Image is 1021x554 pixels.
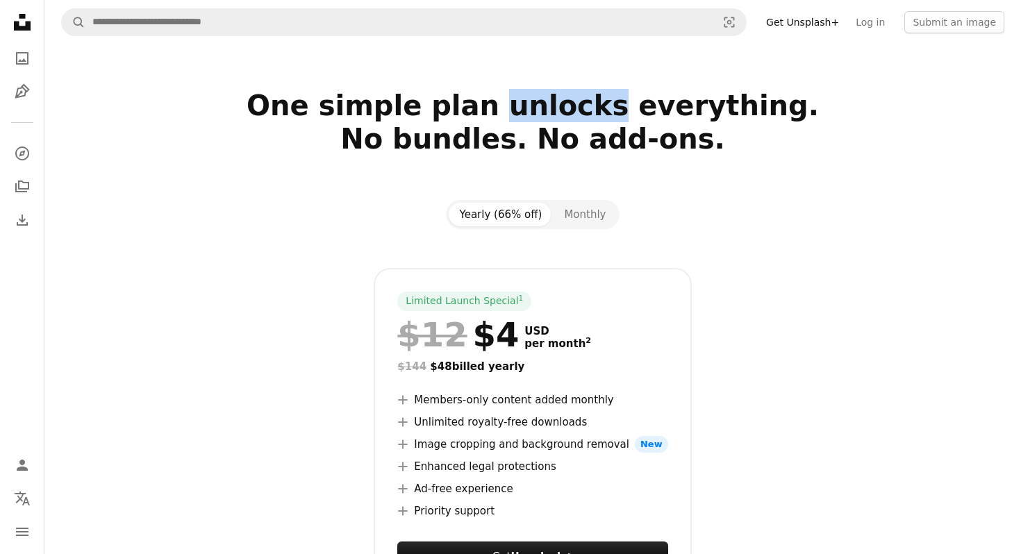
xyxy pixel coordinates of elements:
div: $48 billed yearly [397,358,667,375]
li: Image cropping and background removal [397,436,667,453]
a: 2 [583,337,594,350]
button: Search Unsplash [62,9,85,35]
li: Members-only content added monthly [397,392,667,408]
form: Find visuals sitewide [61,8,747,36]
li: Priority support [397,503,667,519]
button: Yearly (66% off) [449,203,554,226]
sup: 1 [519,294,524,302]
a: Photos [8,44,36,72]
button: Submit an image [904,11,1004,33]
h2: One simple plan unlocks everything. No bundles. No add-ons. [83,89,983,189]
button: Monthly [553,203,617,226]
li: Enhanced legal protections [397,458,667,475]
li: Unlimited royalty-free downloads [397,414,667,430]
sup: 2 [586,336,591,345]
span: $12 [397,317,467,353]
button: Language [8,485,36,512]
button: Visual search [713,9,746,35]
a: Download History [8,206,36,234]
span: per month [524,337,591,350]
a: 1 [516,294,526,308]
li: Ad-free experience [397,480,667,497]
span: USD [524,325,591,337]
span: New [635,436,668,453]
a: Explore [8,140,36,167]
a: Illustrations [8,78,36,106]
span: $144 [397,360,426,373]
a: Get Unsplash+ [758,11,847,33]
a: Collections [8,173,36,201]
a: Log in / Sign up [8,451,36,479]
div: $4 [397,317,519,353]
div: Limited Launch Special [397,292,531,311]
a: Home — Unsplash [8,8,36,39]
button: Menu [8,518,36,546]
a: Log in [847,11,893,33]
